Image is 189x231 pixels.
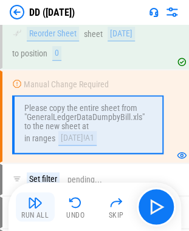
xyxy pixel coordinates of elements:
div: 0 [52,46,61,61]
div: [DATE] [108,27,135,41]
div: [DATE]!A1 [58,131,97,146]
img: Skip [109,195,123,210]
button: Undo [56,192,95,221]
img: Run All [28,195,43,210]
div: Set filter [27,172,60,187]
div: Run All [21,212,49,219]
div: Reorder Sheet [27,27,79,41]
div: in ranges [24,134,55,143]
button: Skip [97,192,136,221]
img: Settings menu [165,5,179,19]
img: Undo [68,195,83,210]
img: Support [149,7,159,17]
img: Back [10,5,24,19]
button: Run All [16,192,55,221]
div: pending... [67,175,102,184]
div: DD ([DATE]) [29,7,75,18]
div: to position [12,49,47,58]
div: Undo [66,212,84,219]
div: sheet [84,30,103,39]
div: Manual Change Required [24,80,109,89]
div: Please copy the entire sheet from "GeneralLedgerDataDumpbyBill.xls" to the new sheet at [24,104,149,131]
img: Main button [146,197,166,216]
div: Skip [109,212,124,219]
